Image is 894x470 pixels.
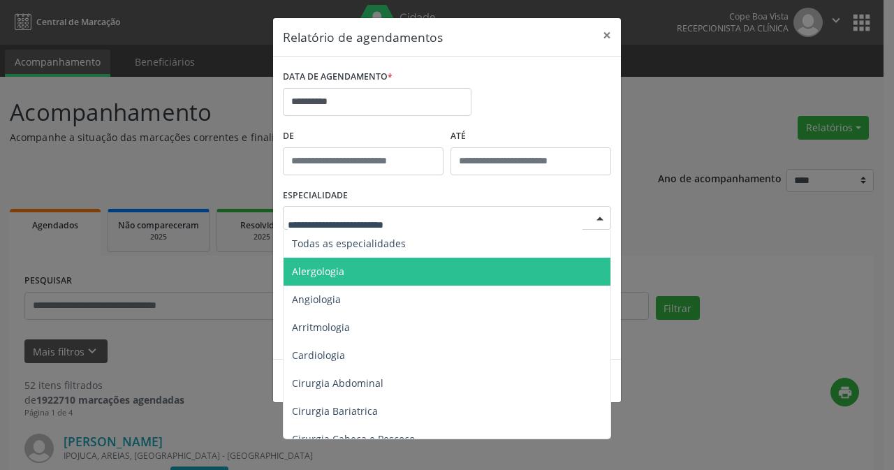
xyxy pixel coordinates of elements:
[283,28,443,46] h5: Relatório de agendamentos
[283,185,348,207] label: ESPECIALIDADE
[292,432,415,446] span: Cirurgia Cabeça e Pescoço
[292,237,406,250] span: Todas as especialidades
[292,348,345,362] span: Cardiologia
[292,265,344,278] span: Alergologia
[292,404,378,418] span: Cirurgia Bariatrica
[450,126,611,147] label: ATÉ
[292,293,341,306] span: Angiologia
[292,376,383,390] span: Cirurgia Abdominal
[593,18,621,52] button: Close
[292,321,350,334] span: Arritmologia
[283,66,393,88] label: DATA DE AGENDAMENTO
[283,126,444,147] label: De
